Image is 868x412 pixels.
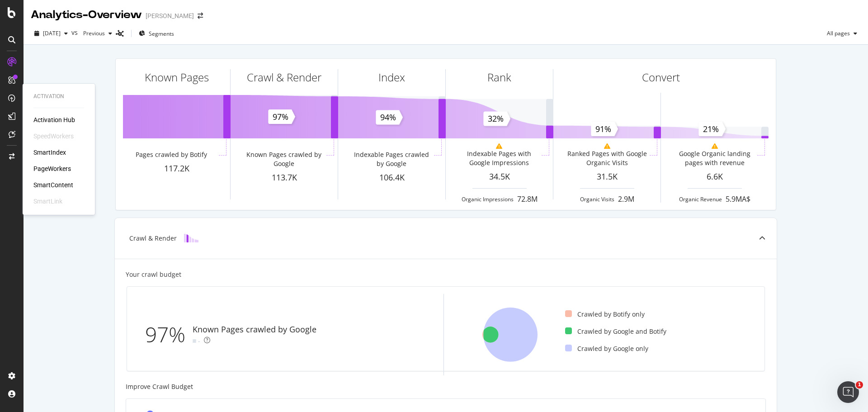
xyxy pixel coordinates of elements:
div: Crawl & Render [247,70,321,85]
a: Activation Hub [33,115,75,124]
iframe: Intercom live chat [837,381,859,403]
a: SmartIndex [33,148,66,157]
span: vs [71,28,80,37]
span: Previous [80,29,105,37]
img: block-icon [184,234,198,242]
div: 113.7K [231,172,338,184]
span: Segments [149,30,174,38]
span: All pages [823,29,850,37]
div: Organic Impressions [462,195,514,203]
a: SmartContent [33,180,73,189]
div: - [198,336,200,346]
div: Crawled by Botify only [565,310,645,319]
div: Known Pages crawled by Google [193,324,316,336]
div: Pages crawled by Botify [136,150,207,159]
div: Rank [487,70,511,85]
button: [DATE] [31,26,71,41]
div: [PERSON_NAME] [146,11,194,20]
div: Indexable Pages with Google Impressions [458,149,539,167]
div: 34.5K [446,171,553,183]
span: 1 [856,381,863,388]
button: Previous [80,26,116,41]
div: Your crawl budget [126,270,181,279]
div: Index [378,70,405,85]
div: SpeedWorkers [33,132,74,141]
div: 72.8M [517,194,538,204]
div: SmartLink [33,197,62,206]
div: Analytics - Overview [31,7,142,23]
div: Crawled by Google only [565,344,648,353]
div: arrow-right-arrow-left [198,13,203,19]
div: 117.2K [123,163,230,175]
a: PageWorkers [33,164,71,173]
div: Known Pages [145,70,209,85]
div: Indexable Pages crawled by Google [351,150,432,168]
button: All pages [823,26,861,41]
div: Crawled by Google and Botify [565,327,666,336]
div: 106.4K [338,172,445,184]
span: 2025 Sep. 29th [43,29,61,37]
div: 97% [145,320,193,350]
div: Known Pages crawled by Google [243,150,324,168]
button: Segments [135,26,178,41]
div: Crawl & Render [129,234,177,243]
img: Equal [193,340,196,342]
div: Improve Crawl Budget [126,382,766,391]
div: Activation [33,93,84,100]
